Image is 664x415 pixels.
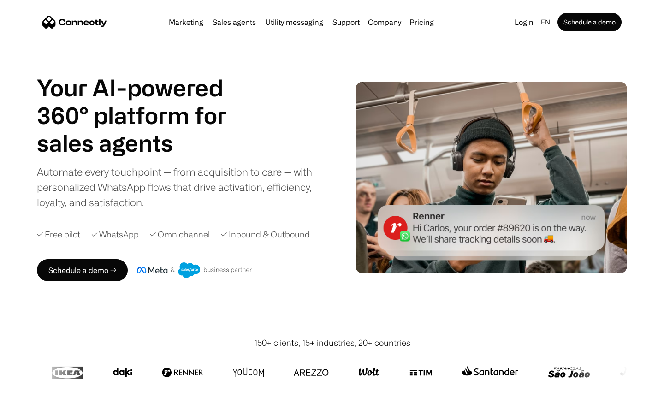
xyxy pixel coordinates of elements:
[18,399,55,412] ul: Language list
[557,13,622,31] a: Schedule a demo
[9,398,55,412] aside: Language selected: English
[37,164,327,210] div: Automate every touchpoint — from acquisition to care — with personalized WhatsApp flows that driv...
[406,18,438,26] a: Pricing
[209,18,260,26] a: Sales agents
[137,262,252,278] img: Meta and Salesforce business partner badge.
[37,228,80,241] div: ✓ Free pilot
[221,228,310,241] div: ✓ Inbound & Outbound
[91,228,139,241] div: ✓ WhatsApp
[254,337,410,349] div: 150+ clients, 15+ industries, 20+ countries
[541,16,550,29] div: en
[329,18,363,26] a: Support
[37,129,249,157] h1: sales agents
[150,228,210,241] div: ✓ Omnichannel
[165,18,207,26] a: Marketing
[511,16,537,29] a: Login
[37,74,249,129] h1: Your AI-powered 360° platform for
[261,18,327,26] a: Utility messaging
[368,16,401,29] div: Company
[37,259,128,281] a: Schedule a demo →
